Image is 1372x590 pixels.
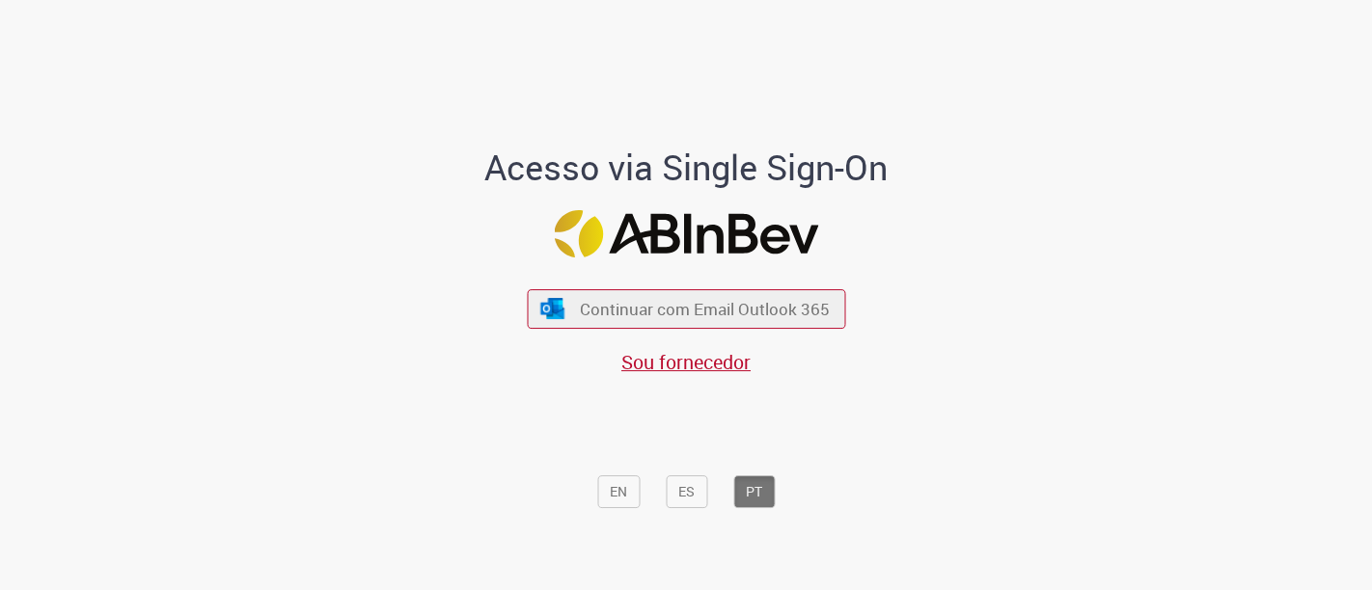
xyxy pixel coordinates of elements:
[539,298,566,318] img: ícone Azure/Microsoft 360
[554,210,818,257] img: Logo ABInBev
[419,148,954,187] h1: Acesso via Single Sign-On
[527,289,845,329] button: ícone Azure/Microsoft 360 Continuar com Email Outlook 365
[666,475,707,508] button: ES
[597,475,640,508] button: EN
[733,475,775,508] button: PT
[580,298,830,320] span: Continuar com Email Outlook 365
[621,349,751,375] a: Sou fornecedor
